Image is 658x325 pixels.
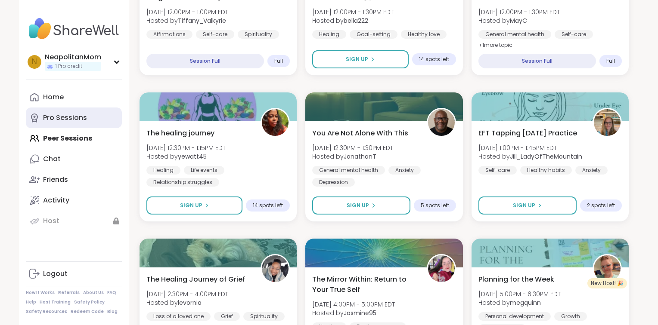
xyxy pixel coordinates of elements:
[520,166,572,175] div: Healthy habits
[43,113,87,123] div: Pro Sessions
[26,309,67,315] a: Safety Resources
[419,56,449,63] span: 14 spots left
[575,166,608,175] div: Anxiety
[40,299,71,305] a: Host Training
[478,312,551,321] div: Personal development
[262,109,289,136] img: yewatt45
[312,128,408,138] span: You Are Not Alone With This
[478,144,582,152] span: [DATE] 1:00PM - 1:45PM EDT
[350,30,397,39] div: Goal-setting
[178,16,226,25] b: Tiffany_Valkyrie
[510,16,527,25] b: MayC
[344,309,376,317] b: Jasmine95
[478,152,582,161] span: Hosted by
[312,178,355,187] div: Depression
[107,290,116,296] a: FAQ
[312,300,395,309] span: [DATE] 4:00PM - 5:00PM EDT
[478,128,577,138] span: EFT Tapping [DATE] Practice
[478,166,517,175] div: Self-care
[43,92,64,102] div: Home
[344,16,368,25] b: bella222
[43,216,59,226] div: Host
[312,152,393,161] span: Hosted by
[184,166,224,175] div: Life events
[146,144,226,152] span: [DATE] 12:30PM - 1:15PM EDT
[26,264,122,284] a: Logout
[146,312,211,321] div: Loss of a loved one
[26,87,122,107] a: Home
[262,255,289,282] img: levornia
[594,109,621,136] img: Jill_LadyOfTheMountain
[43,269,68,279] div: Logout
[606,58,615,64] span: Full
[146,30,192,39] div: Affirmations
[344,152,376,161] b: JonathanT
[178,298,202,307] b: levornia
[146,16,228,25] span: Hosted by
[26,299,36,305] a: Help
[421,202,449,209] span: 5 spots left
[32,56,37,67] span: N
[312,16,394,25] span: Hosted by
[388,166,421,175] div: Anxiety
[214,312,240,321] div: Grief
[554,312,587,321] div: Growth
[510,152,582,161] b: Jill_LadyOfTheMountain
[146,178,219,187] div: Relationship struggles
[146,54,264,68] div: Session Full
[253,202,283,209] span: 14 spots left
[478,290,561,298] span: [DATE] 5:00PM - 6:30PM EDT
[43,154,61,164] div: Chat
[58,290,80,296] a: Referrals
[587,278,627,288] div: New Host! 🎉
[347,202,369,209] span: Sign Up
[45,52,101,62] div: NeapolitanMom
[312,30,346,39] div: Healing
[107,309,118,315] a: Blog
[43,196,69,205] div: Activity
[146,152,226,161] span: Hosted by
[274,58,283,64] span: Full
[428,109,455,136] img: JonathanT
[478,30,551,39] div: General mental health
[83,290,104,296] a: About Us
[312,8,394,16] span: [DATE] 12:00PM - 1:30PM EDT
[178,152,207,161] b: yewatt45
[587,202,615,209] span: 2 spots left
[26,290,55,296] a: How It Works
[43,175,68,184] div: Friends
[312,274,417,295] span: The Mirror Within: Return to Your True Self
[26,190,122,211] a: Activity
[312,309,395,317] span: Hosted by
[346,55,368,63] span: Sign Up
[71,309,104,315] a: Redeem Code
[146,128,214,138] span: The healing journey
[555,30,593,39] div: Self-care
[594,255,621,282] img: megquinn
[26,14,122,44] img: ShareWell Nav Logo
[146,290,228,298] span: [DATE] 2:30PM - 4:00PM EDT
[146,298,228,307] span: Hosted by
[312,50,408,68] button: Sign Up
[513,202,535,209] span: Sign Up
[510,298,541,307] b: megquinn
[478,274,554,285] span: Planning for the Week
[180,202,202,209] span: Sign Up
[312,196,410,215] button: Sign Up
[196,30,234,39] div: Self-care
[26,149,122,169] a: Chat
[146,166,180,175] div: Healing
[478,16,560,25] span: Hosted by
[312,166,385,175] div: General mental health
[146,196,242,215] button: Sign Up
[478,196,577,215] button: Sign Up
[146,8,228,16] span: [DATE] 12:00PM - 1:00PM EDT
[55,63,82,70] span: 1 Pro credit
[26,211,122,231] a: Host
[312,144,393,152] span: [DATE] 12:30PM - 1:30PM EDT
[478,8,560,16] span: [DATE] 12:00PM - 1:30PM EDT
[478,298,561,307] span: Hosted by
[26,169,122,190] a: Friends
[146,274,245,285] span: The Healing Journey of Grief
[478,54,596,68] div: Session Full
